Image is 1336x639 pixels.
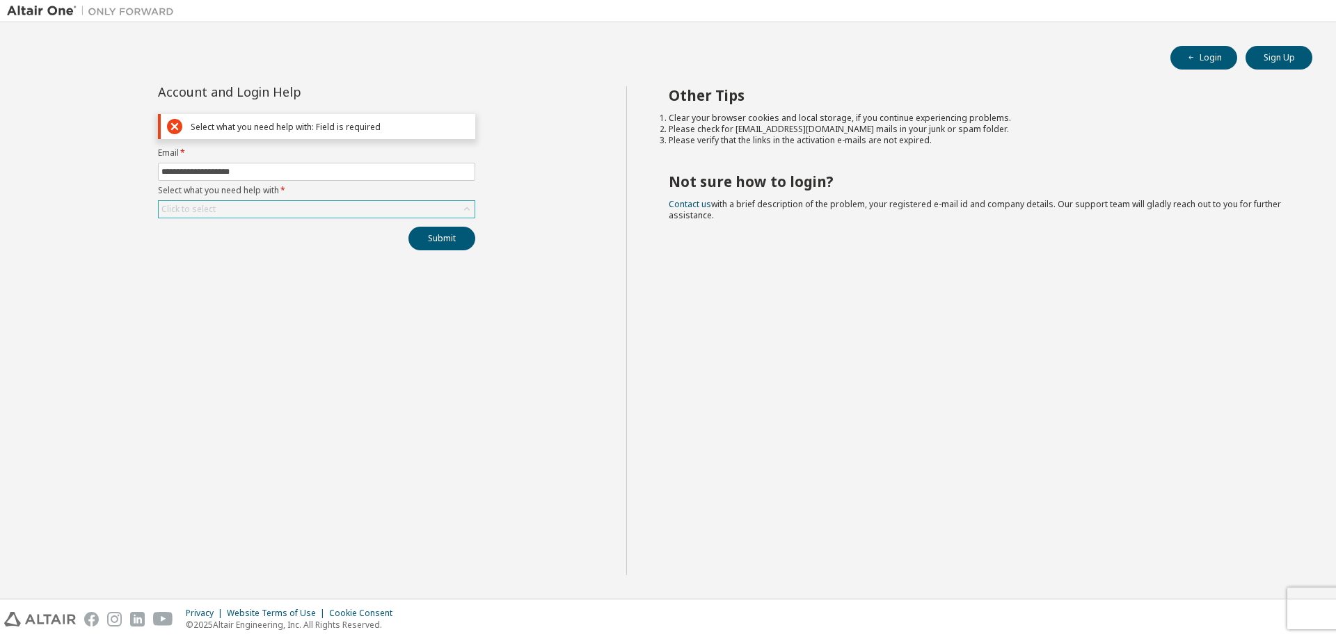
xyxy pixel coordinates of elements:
[186,608,227,619] div: Privacy
[186,619,401,631] p: © 2025 Altair Engineering, Inc. All Rights Reserved.
[1170,46,1237,70] button: Login
[130,612,145,626] img: linkedin.svg
[669,113,1288,124] li: Clear your browser cookies and local storage, if you continue experiencing problems.
[153,612,173,626] img: youtube.svg
[107,612,122,626] img: instagram.svg
[158,147,475,159] label: Email
[1246,46,1312,70] button: Sign Up
[669,172,1288,191] h2: Not sure how to login?
[669,124,1288,135] li: Please check for [EMAIL_ADDRESS][DOMAIN_NAME] mails in your junk or spam folder.
[4,612,76,626] img: altair_logo.svg
[159,201,475,218] div: Click to select
[329,608,401,619] div: Cookie Consent
[191,122,469,132] div: Select what you need help with: Field is required
[669,198,1281,221] span: with a brief description of the problem, your registered e-mail id and company details. Our suppo...
[227,608,329,619] div: Website Terms of Use
[84,612,99,626] img: facebook.svg
[158,185,475,196] label: Select what you need help with
[158,86,412,97] div: Account and Login Help
[408,227,475,250] button: Submit
[669,86,1288,104] h2: Other Tips
[7,4,181,18] img: Altair One
[669,198,711,210] a: Contact us
[161,204,216,215] div: Click to select
[669,135,1288,146] li: Please verify that the links in the activation e-mails are not expired.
